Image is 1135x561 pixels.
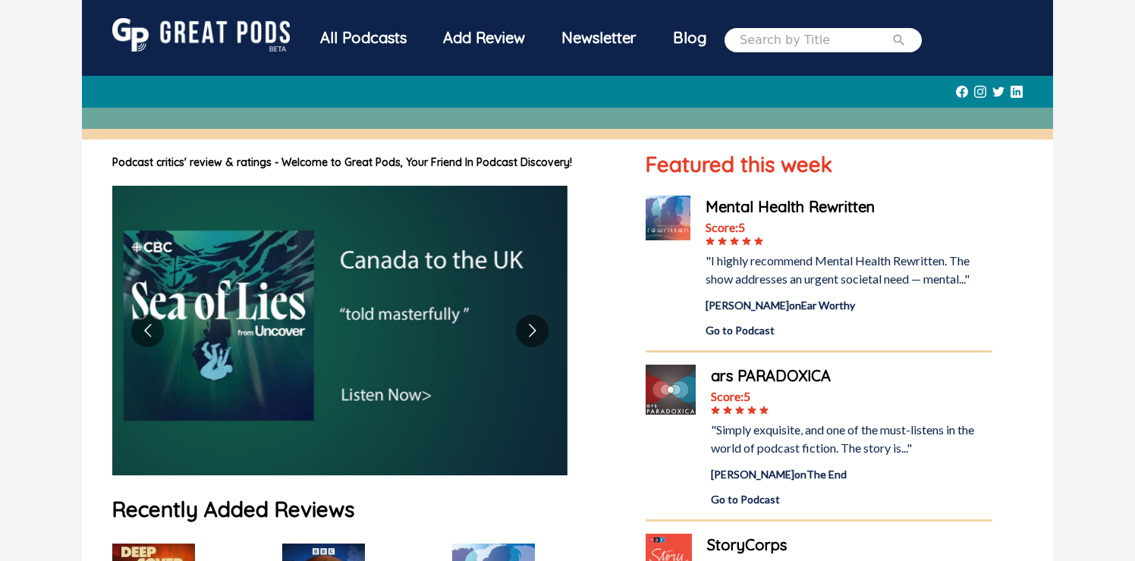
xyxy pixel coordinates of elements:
[646,149,992,180] h1: Featured this week
[706,297,992,313] div: [PERSON_NAME] on Ear Worthy
[302,18,425,58] div: All Podcasts
[706,218,992,237] div: Score: 5
[646,365,696,415] img: ars PARADOXICA
[655,18,725,58] a: Blog
[112,18,290,52] img: GreatPods
[112,186,567,475] img: image
[543,18,655,61] a: Newsletter
[131,315,164,347] button: Go to previous slide
[302,18,425,61] a: All Podcasts
[706,322,992,338] a: Go to Podcast
[707,534,992,556] a: StoryCorps
[112,494,615,525] h1: Recently Added Reviews
[543,18,655,58] div: Newsletter
[516,315,549,347] button: Go to next slide
[740,31,891,49] input: Search by Title
[711,421,992,457] div: "Simply exquisite, and one of the must-listens in the world of podcast fiction. The story is..."
[706,252,992,288] div: "I highly recommend Mental Health Rewritten. The show addresses an urgent societal need — mental..."
[711,387,992,406] div: Score: 5
[646,196,690,240] img: Mental Health Rewritten
[711,466,992,482] div: [PERSON_NAME] on The End
[112,155,615,171] h1: Podcast critics' review & ratings - Welcome to Great Pods, Your Friend In Podcast Discovery!
[425,18,543,58] a: Add Review
[711,365,992,387] a: ars PARADOXICA
[706,196,992,218] a: Mental Health Rewritten
[711,491,992,507] a: Go to Podcast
